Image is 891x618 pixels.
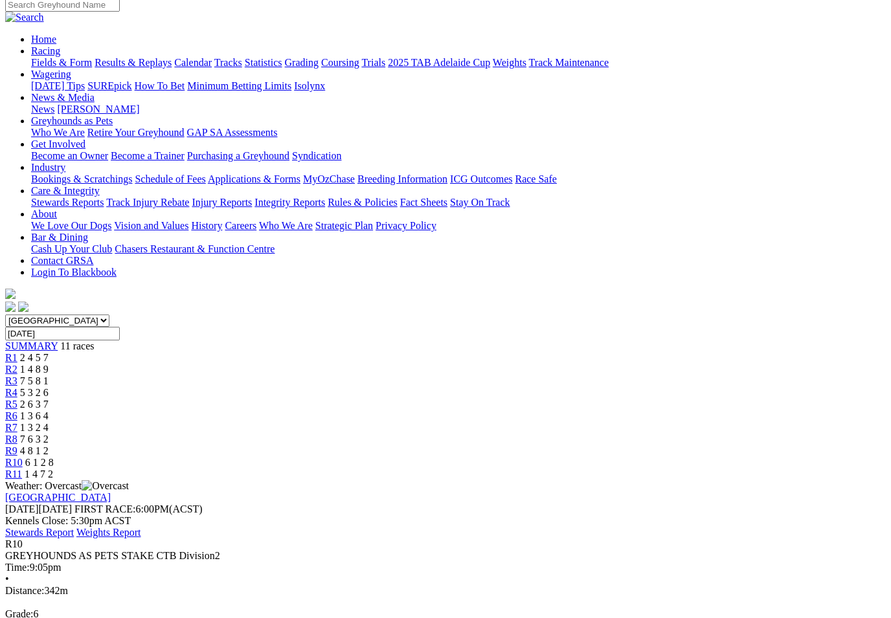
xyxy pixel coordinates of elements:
div: Wagering [31,80,886,92]
a: Injury Reports [192,197,252,208]
a: SUMMARY [5,340,58,351]
a: Get Involved [31,138,85,149]
a: [GEOGRAPHIC_DATA] [5,492,111,503]
div: Get Involved [31,150,886,162]
a: Become an Owner [31,150,108,161]
a: ICG Outcomes [450,173,512,184]
a: R1 [5,352,17,363]
span: 5 3 2 6 [20,387,49,398]
a: R2 [5,364,17,375]
a: Care & Integrity [31,185,100,196]
a: We Love Our Dogs [31,220,111,231]
img: Search [5,12,44,23]
span: 6 1 2 8 [25,457,54,468]
a: MyOzChase [303,173,355,184]
a: Integrity Reports [254,197,325,208]
a: Tracks [214,57,242,68]
div: Care & Integrity [31,197,886,208]
a: Who We Are [259,220,313,231]
a: R4 [5,387,17,398]
a: 2025 TAB Adelaide Cup [388,57,490,68]
span: 4 8 1 2 [20,445,49,456]
a: Race Safe [515,173,556,184]
img: twitter.svg [18,302,28,312]
a: Become a Trainer [111,150,185,161]
a: Applications & Forms [208,173,300,184]
span: 1 4 8 9 [20,364,49,375]
a: Breeding Information [357,173,447,184]
a: R7 [5,422,17,433]
a: Coursing [321,57,359,68]
a: Contact GRSA [31,255,93,266]
span: FIRST RACE: [74,503,135,514]
div: Industry [31,173,886,185]
a: Syndication [292,150,341,161]
a: Rules & Policies [328,197,398,208]
span: [DATE] [5,503,72,514]
a: Wagering [31,69,71,80]
a: Grading [285,57,319,68]
a: Racing [31,45,60,56]
span: 6:00PM(ACST) [74,503,203,514]
a: R9 [5,445,17,456]
span: 2 4 5 7 [20,352,49,363]
a: Calendar [174,57,212,68]
a: Isolynx [294,80,325,91]
a: Minimum Betting Limits [187,80,291,91]
span: Distance: [5,585,44,596]
a: Chasers Restaurant & Function Centre [115,243,275,254]
a: Stewards Report [5,527,74,538]
a: Weights [493,57,526,68]
div: 342m [5,585,886,597]
a: Privacy Policy [376,220,436,231]
a: Bar & Dining [31,232,88,243]
a: R11 [5,469,22,480]
span: 1 3 6 4 [20,410,49,421]
a: R8 [5,434,17,445]
span: 7 5 8 1 [20,375,49,386]
a: Stay On Track [450,197,510,208]
a: Weights Report [76,527,141,538]
span: [DATE] [5,503,39,514]
a: Home [31,34,56,45]
span: R10 [5,538,23,549]
span: Time: [5,562,30,573]
img: facebook.svg [5,302,16,312]
div: Greyhounds as Pets [31,127,886,138]
span: • [5,573,9,584]
a: R3 [5,375,17,386]
a: Vision and Values [114,220,188,231]
div: GREYHOUNDS AS PETS STAKE CTB Division2 [5,550,886,562]
a: R10 [5,457,23,468]
a: Retire Your Greyhound [87,127,185,138]
a: Industry [31,162,65,173]
span: 2 6 3 7 [20,399,49,410]
a: Purchasing a Greyhound [187,150,289,161]
a: Track Maintenance [529,57,609,68]
span: 1 4 7 2 [25,469,53,480]
a: Greyhounds as Pets [31,115,113,126]
div: Racing [31,57,886,69]
a: Bookings & Scratchings [31,173,132,184]
a: Schedule of Fees [135,173,205,184]
span: 7 6 3 2 [20,434,49,445]
a: Careers [225,220,256,231]
a: GAP SA Assessments [187,127,278,138]
a: Login To Blackbook [31,267,117,278]
a: About [31,208,57,219]
a: R5 [5,399,17,410]
div: 9:05pm [5,562,886,573]
a: [PERSON_NAME] [57,104,139,115]
a: Who We Are [31,127,85,138]
div: Kennels Close: 5:30pm ACST [5,515,886,527]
